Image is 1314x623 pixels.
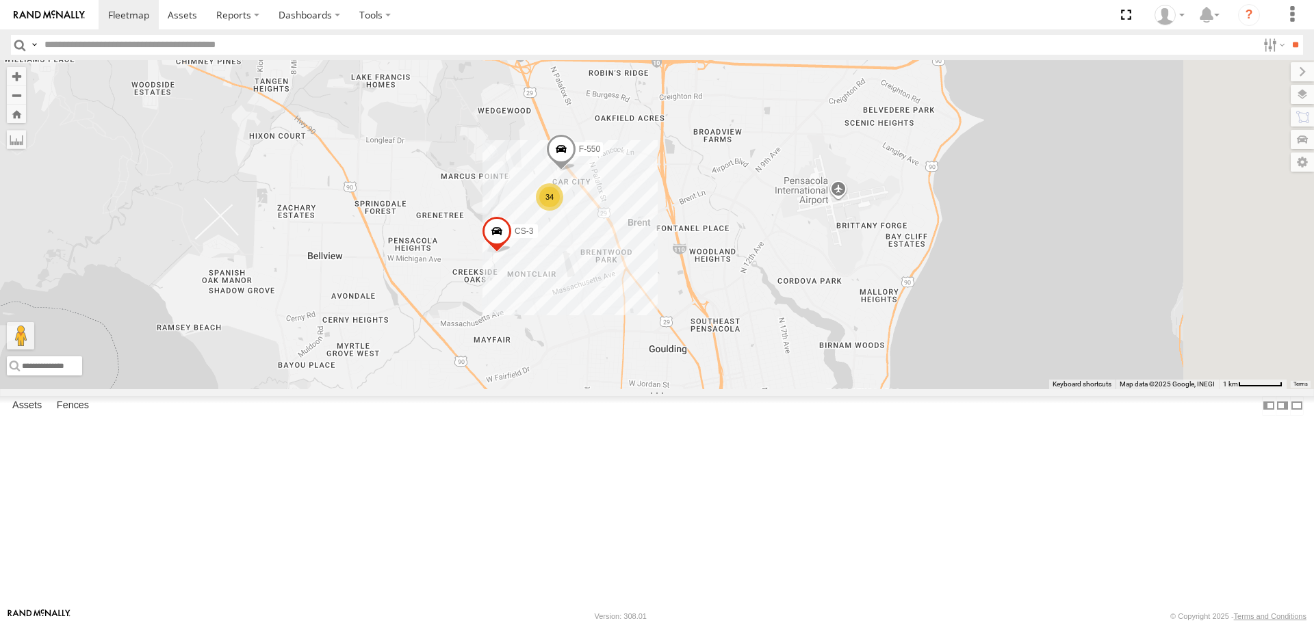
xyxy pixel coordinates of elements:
[1258,35,1287,55] label: Search Filter Options
[1290,396,1304,416] label: Hide Summary Table
[7,130,26,149] label: Measure
[1120,380,1215,388] span: Map data ©2025 Google, INEGI
[515,226,533,236] span: CS-3
[1150,5,1189,25] div: William Pittman
[1219,380,1287,389] button: Map Scale: 1 km per 61 pixels
[536,183,563,211] div: 34
[50,397,96,416] label: Fences
[1053,380,1111,389] button: Keyboard shortcuts
[1293,381,1308,386] a: Terms (opens in new tab)
[8,609,70,623] a: Visit our Website
[1276,396,1289,416] label: Dock Summary Table to the Right
[1291,153,1314,172] label: Map Settings
[1238,4,1260,26] i: ?
[7,67,26,85] button: Zoom in
[1262,396,1276,416] label: Dock Summary Table to the Left
[1170,612,1306,620] div: © Copyright 2025 -
[29,35,40,55] label: Search Query
[5,397,49,416] label: Assets
[7,322,34,349] button: Drag Pegman onto the map to open Street View
[1234,612,1306,620] a: Terms and Conditions
[579,144,600,154] span: F-550
[14,10,85,20] img: rand-logo.svg
[595,612,647,620] div: Version: 308.01
[7,85,26,105] button: Zoom out
[7,105,26,123] button: Zoom Home
[1223,380,1238,388] span: 1 km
